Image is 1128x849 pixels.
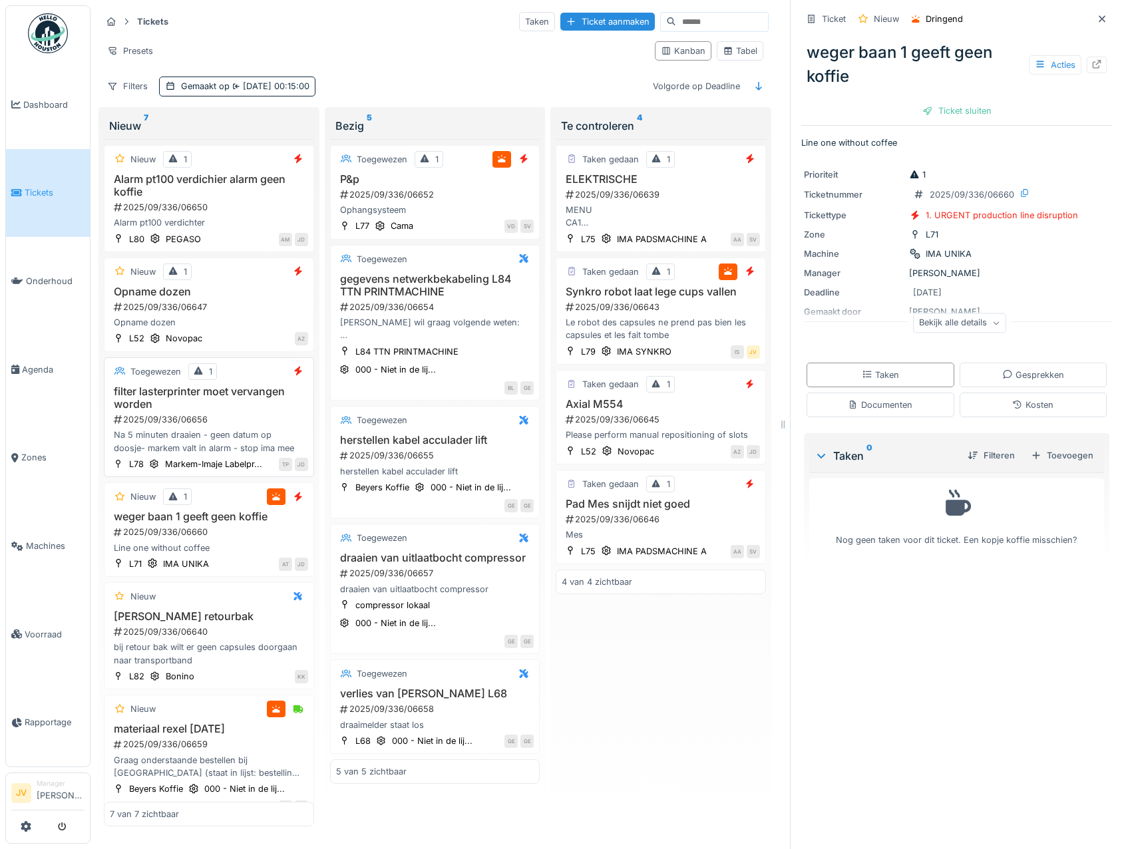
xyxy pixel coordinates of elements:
div: IMA PADSMACHINE A [617,233,707,246]
div: L52 [581,445,596,458]
div: 1 [184,153,187,166]
a: Agenda [6,325,90,414]
div: Taken gedaan [582,265,639,278]
div: Cama [391,220,413,232]
div: Beyers Koffie [129,782,183,795]
li: [PERSON_NAME] [37,778,85,807]
div: Ticket sluiten [917,102,997,120]
span: Machines [26,540,85,552]
div: 2025/09/336/06658 [339,703,534,715]
li: JV [11,783,31,803]
div: Na 5 minuten draaien - geen datum op doosje- markem valt in alarm - stop ima mee [110,428,308,454]
sup: 4 [637,118,642,134]
div: 1 [184,265,187,278]
span: Rapportage [25,716,85,729]
h3: weger baan 1 geeft geen koffie [110,510,308,523]
div: PEGASO [166,233,201,246]
div: 1 [184,490,187,503]
div: Gesprekken [1002,369,1064,381]
div: 2025/09/336/06650 [112,201,308,214]
div: Taken [519,12,555,31]
div: [DATE] [913,286,942,299]
div: Ticket [822,13,846,25]
div: weger baan 1 geeft geen koffie [801,35,1112,94]
div: AA [731,545,744,558]
div: Te controleren [561,118,761,134]
div: 2025/09/336/06646 [564,513,760,526]
div: Gemaakt op [181,80,309,92]
a: Rapportage [6,679,90,767]
div: JD [295,458,308,471]
div: 000 - Niet in de lij... [431,481,511,494]
strong: Tickets [132,15,174,28]
div: GE [520,499,534,512]
div: Bonino [166,670,194,683]
div: 4 van 4 zichtbaar [562,576,632,588]
a: Tickets [6,149,90,238]
sup: 7 [144,118,148,134]
div: compressor lokaal [355,599,430,611]
div: Deadline [804,286,904,299]
div: JV [747,345,760,359]
div: 000 - Niet in de lij... [392,735,472,747]
h3: materiaal rexel [DATE] [110,723,308,735]
div: AZ [731,445,744,458]
div: 1 [435,153,439,166]
div: GE [504,735,518,748]
div: L75 [581,233,596,246]
span: Onderhoud [26,275,85,287]
div: Tabel [723,45,757,57]
div: L80 [129,233,144,246]
div: SV [520,220,534,233]
div: Documenten [848,399,912,411]
div: Novopac [166,332,202,345]
a: Dashboard [6,61,90,149]
div: L82 [129,670,144,683]
div: Taken [862,369,899,381]
div: KK [295,670,308,683]
div: Ticket aanmaken [560,13,655,31]
div: Ophangsysteem [336,204,534,216]
div: IS [731,345,744,359]
div: Zone [804,228,904,241]
div: Volgorde op Deadline [647,77,746,96]
div: Dringend [926,13,963,25]
div: L75 [581,545,596,558]
div: 1 [667,478,670,490]
div: 000 - Niet in de lij... [355,363,436,376]
div: Bezig [335,118,535,134]
div: Filteren [962,446,1020,464]
a: JV Manager[PERSON_NAME] [11,778,85,810]
div: Toegewezen [357,253,407,265]
div: draaien van uitlaatbocht compressor [336,583,534,595]
div: JD [747,445,760,458]
div: AM [279,233,292,246]
div: Taken [815,448,957,464]
div: MENU CA1 VEI LI GHE DSSCHAKELAARS LIUNEN ELEKTRISCHE GEACTIVEERD [562,204,760,229]
div: IMA UNIKA [926,248,972,260]
div: Please perform manual repositioning of slots [562,428,760,441]
div: 1 [667,153,670,166]
div: JD [295,558,308,571]
div: 1. URGENT production line disruption [926,209,1078,222]
div: Toegewezen [130,365,181,378]
div: 2025/09/336/06659 [112,738,308,751]
div: Manager [37,778,85,788]
div: Nieuw [874,13,899,25]
div: Nieuw [130,265,156,278]
div: 1 [667,265,670,278]
h3: gegevens netwerkbekabeling L84 TTN PRINTMACHINE [336,273,534,298]
div: Toegewezen [357,667,407,680]
div: AA [731,233,744,246]
div: BL [504,381,518,395]
div: Taken gedaan [582,378,639,391]
div: L79 [581,345,596,358]
div: Alarm pt100 verdichter [110,216,308,229]
div: AT [279,558,292,571]
div: 2025/09/336/06655 [339,449,534,462]
div: Toegewezen [357,153,407,166]
span: Agenda [22,363,85,376]
div: L52 [129,332,144,345]
div: SV [279,800,292,814]
div: SV [747,233,760,246]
